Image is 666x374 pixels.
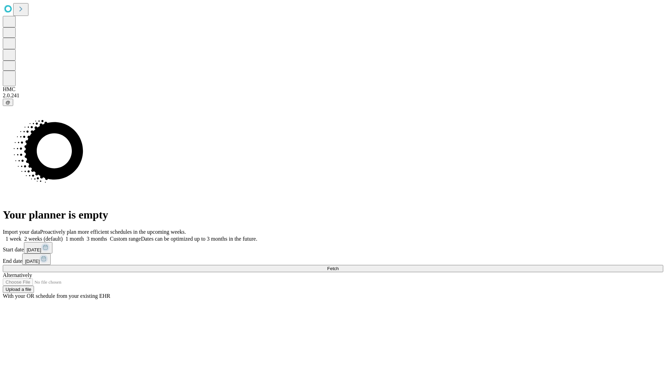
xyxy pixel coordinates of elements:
[3,293,110,299] span: With your OR schedule from your existing EHR
[327,266,339,271] span: Fetch
[3,242,663,253] div: Start date
[110,236,141,242] span: Custom range
[25,259,40,264] span: [DATE]
[3,86,663,92] div: HMC
[3,272,32,278] span: Alternatively
[87,236,107,242] span: 3 months
[6,236,22,242] span: 1 week
[3,265,663,272] button: Fetch
[22,253,51,265] button: [DATE]
[3,208,663,221] h1: Your planner is empty
[40,229,186,235] span: Proactively plan more efficient schedules in the upcoming weeks.
[3,99,13,106] button: @
[3,92,663,99] div: 2.0.241
[3,229,40,235] span: Import your data
[3,286,34,293] button: Upload a file
[66,236,84,242] span: 1 month
[27,247,41,252] span: [DATE]
[141,236,257,242] span: Dates can be optimized up to 3 months in the future.
[24,236,63,242] span: 2 weeks (default)
[3,253,663,265] div: End date
[24,242,52,253] button: [DATE]
[6,100,10,105] span: @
